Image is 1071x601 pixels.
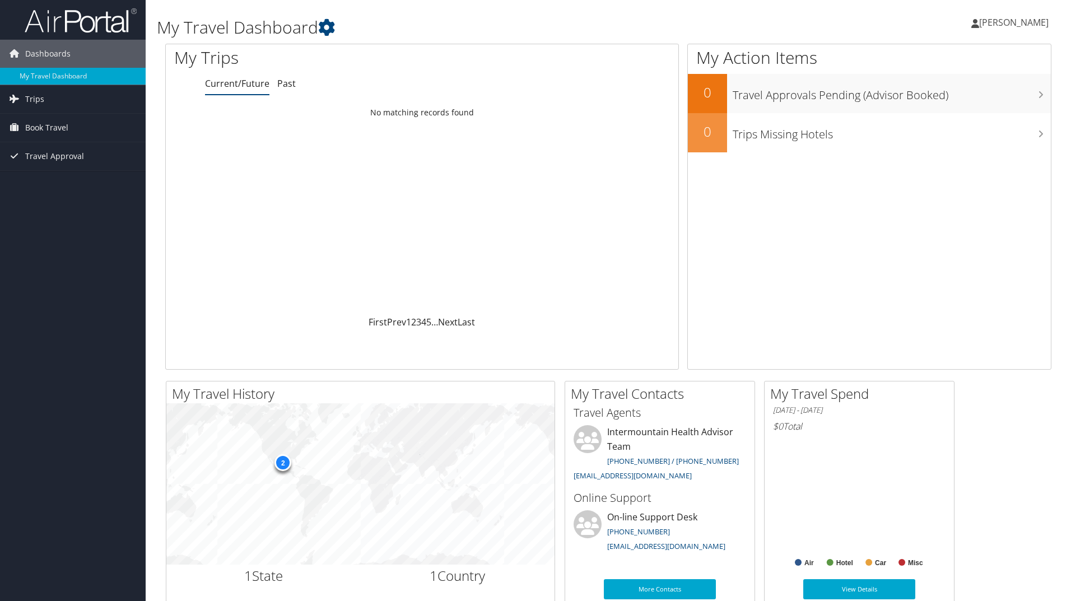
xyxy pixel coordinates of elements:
div: 2 [274,454,291,471]
h1: My Travel Dashboard [157,16,759,39]
span: … [431,316,438,328]
a: 3 [416,316,421,328]
h2: My Travel Contacts [571,384,755,403]
h2: Country [369,566,547,585]
a: 4 [421,316,426,328]
a: [PHONE_NUMBER] [607,527,670,537]
a: Last [458,316,475,328]
li: Intermountain Health Advisor Team [568,425,752,485]
a: Current/Future [205,77,269,90]
a: [PHONE_NUMBER] / [PHONE_NUMBER] [607,456,739,466]
text: Hotel [836,559,853,567]
h2: My Travel Spend [770,384,954,403]
h2: State [175,566,352,585]
span: 1 [244,566,252,585]
span: Trips [25,85,44,113]
text: Misc [908,559,923,567]
span: $0 [773,420,783,432]
li: On-line Support Desk [568,510,752,556]
text: Car [875,559,886,567]
a: [PERSON_NAME] [971,6,1060,39]
h3: Travel Agents [574,405,746,421]
span: Dashboards [25,40,71,68]
span: Travel Approval [25,142,84,170]
h3: Online Support [574,490,746,506]
h2: 0 [688,83,727,102]
img: airportal-logo.png [25,7,137,34]
a: Prev [387,316,406,328]
a: 0Travel Approvals Pending (Advisor Booked) [688,74,1051,113]
a: Past [277,77,296,90]
h6: Total [773,420,946,432]
h2: 0 [688,122,727,141]
span: [PERSON_NAME] [979,16,1049,29]
h6: [DATE] - [DATE] [773,405,946,416]
a: 2 [411,316,416,328]
h1: My Trips [174,46,457,69]
a: [EMAIL_ADDRESS][DOMAIN_NAME] [607,541,725,551]
a: Next [438,316,458,328]
a: First [369,316,387,328]
a: 0Trips Missing Hotels [688,113,1051,152]
td: No matching records found [166,103,678,123]
a: View Details [803,579,915,599]
h3: Travel Approvals Pending (Advisor Booked) [733,82,1051,103]
a: 5 [426,316,431,328]
text: Air [804,559,814,567]
a: [EMAIL_ADDRESS][DOMAIN_NAME] [574,470,692,481]
span: 1 [430,566,437,585]
a: More Contacts [604,579,716,599]
a: 1 [406,316,411,328]
h3: Trips Missing Hotels [733,121,1051,142]
h2: My Travel History [172,384,555,403]
h1: My Action Items [688,46,1051,69]
span: Book Travel [25,114,68,142]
